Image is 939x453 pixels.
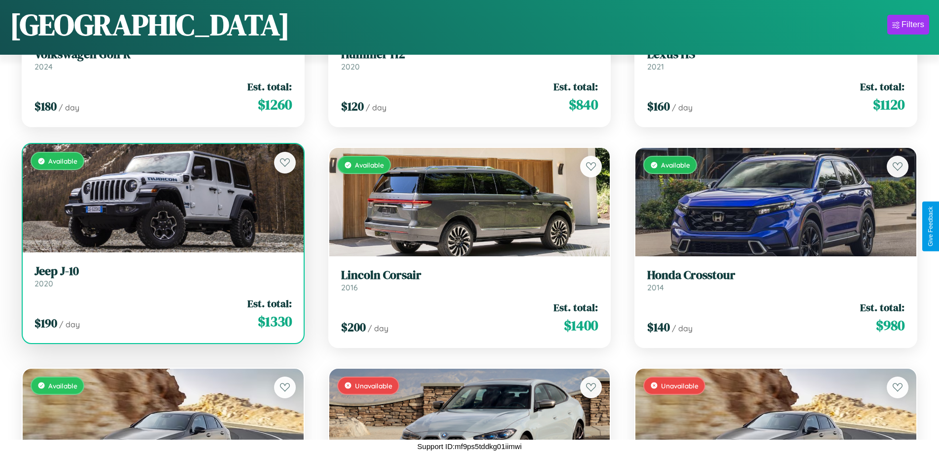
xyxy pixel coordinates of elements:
[355,161,384,169] span: Available
[341,268,598,292] a: Lincoln Corsair2016
[554,79,598,94] span: Est. total:
[368,323,388,333] span: / day
[341,98,364,114] span: $ 120
[860,79,904,94] span: Est. total:
[48,157,77,165] span: Available
[647,47,904,62] h3: Lexus HS
[59,103,79,112] span: / day
[927,207,934,246] div: Give Feedback
[417,440,522,453] p: Support ID: mf9ps5tddkg01iimwi
[647,268,904,282] h3: Honda Crosstour
[35,279,53,288] span: 2020
[10,4,290,45] h1: [GEOGRAPHIC_DATA]
[355,382,392,390] span: Unavailable
[341,282,358,292] span: 2016
[860,300,904,314] span: Est. total:
[887,15,929,35] button: Filters
[554,300,598,314] span: Est. total:
[341,47,598,71] a: Hummer H22020
[672,323,693,333] span: / day
[647,47,904,71] a: Lexus HS2021
[35,264,292,279] h3: Jeep J-10
[672,103,693,112] span: / day
[59,319,80,329] span: / day
[661,161,690,169] span: Available
[647,319,670,335] span: $ 140
[35,98,57,114] span: $ 180
[341,47,598,62] h3: Hummer H2
[48,382,77,390] span: Available
[902,20,924,30] div: Filters
[35,47,292,62] h3: Volkswagen Golf R
[647,282,664,292] span: 2014
[35,264,292,288] a: Jeep J-102020
[35,315,57,331] span: $ 190
[647,62,664,71] span: 2021
[569,95,598,114] span: $ 840
[647,268,904,292] a: Honda Crosstour2014
[876,315,904,335] span: $ 980
[366,103,386,112] span: / day
[564,315,598,335] span: $ 1400
[258,95,292,114] span: $ 1260
[647,98,670,114] span: $ 160
[35,62,53,71] span: 2024
[341,319,366,335] span: $ 200
[341,62,360,71] span: 2020
[661,382,698,390] span: Unavailable
[258,312,292,331] span: $ 1330
[247,296,292,311] span: Est. total:
[341,268,598,282] h3: Lincoln Corsair
[247,79,292,94] span: Est. total:
[35,47,292,71] a: Volkswagen Golf R2024
[873,95,904,114] span: $ 1120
